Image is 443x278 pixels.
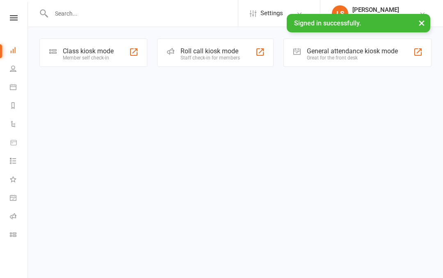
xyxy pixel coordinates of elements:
[307,55,398,61] div: Great for the front desk
[352,14,399,21] div: Bellingen Fitness
[260,4,283,23] span: Settings
[49,8,238,19] input: Search...
[63,55,114,61] div: Member self check-in
[10,226,28,245] a: Class kiosk mode
[294,19,361,27] span: Signed in successfully.
[180,47,240,55] div: Roll call kiosk mode
[180,55,240,61] div: Staff check-in for members
[10,208,28,226] a: Roll call kiosk mode
[10,97,28,116] a: Reports
[10,189,28,208] a: General attendance kiosk mode
[332,5,348,22] div: LS
[307,47,398,55] div: General attendance kiosk mode
[10,60,28,79] a: People
[10,79,28,97] a: Calendar
[10,134,28,153] a: Product Sales
[10,171,28,189] a: What's New
[63,47,114,55] div: Class kiosk mode
[10,42,28,60] a: Dashboard
[414,14,429,32] button: ×
[352,6,399,14] div: [PERSON_NAME]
